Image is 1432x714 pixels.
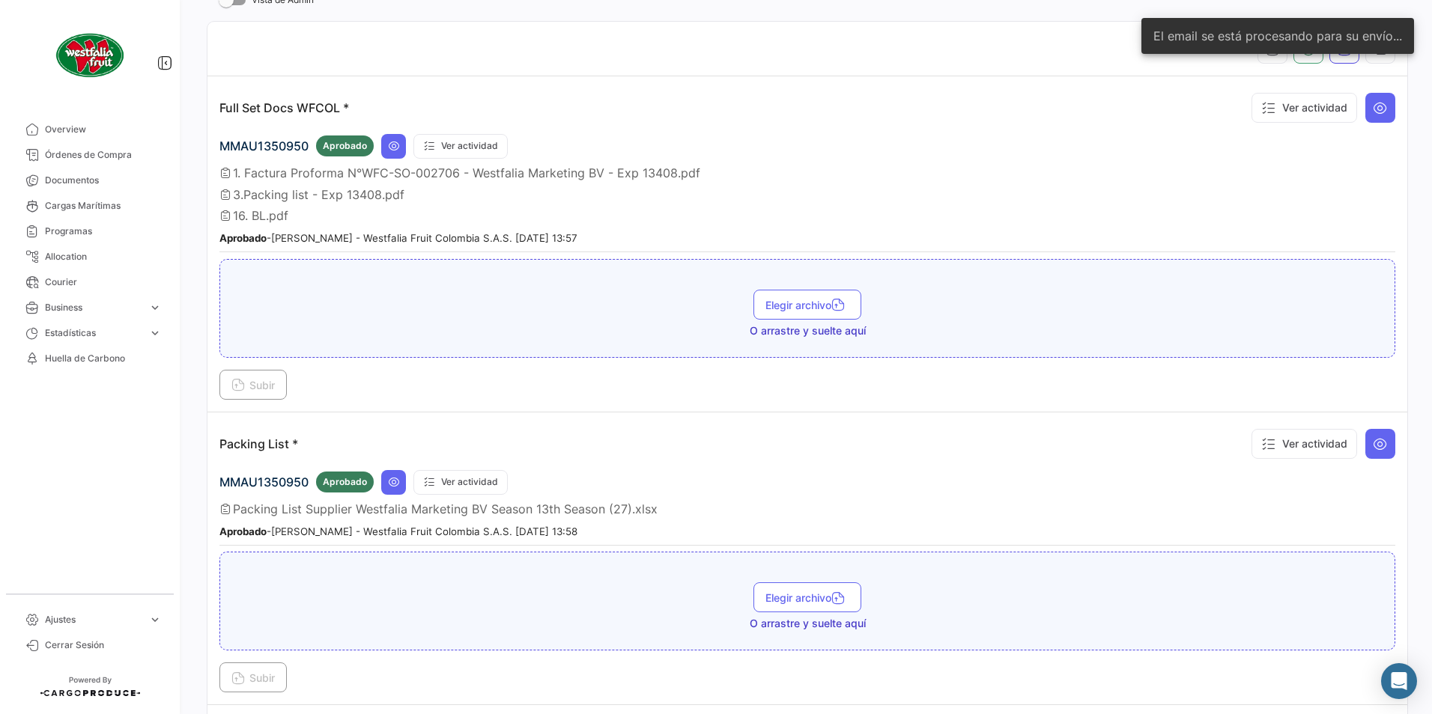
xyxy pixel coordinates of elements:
a: Órdenes de Compra [12,142,168,168]
a: Allocation [12,244,168,269]
button: Ver actividad [1252,93,1357,123]
span: 1. Factura Proforma N°WFC-SO-002706 - Westfalia Marketing BV - Exp 13408.pdf [233,165,700,180]
span: Allocation [45,250,162,263]
a: Overview [12,117,168,142]
span: Business [45,301,142,314]
span: Cerrar Sesión [45,638,162,652]
span: El email se está procesando para su envío... [1153,28,1402,43]
span: 16. BL.pdf [233,208,288,223]
span: MMAU1350950 [219,475,309,489]
span: Programas [45,225,162,238]
a: Programas [12,219,168,244]
span: Subir [231,379,275,391]
a: Courier [12,269,168,295]
button: Subir [219,662,287,692]
b: Aprobado [219,232,267,244]
small: - [PERSON_NAME] - Westfalia Fruit Colombia S.A.S. [DATE] 13:57 [219,232,577,244]
span: expand_more [148,613,162,626]
span: Órdenes de Compra [45,148,162,162]
button: Ver actividad [413,134,508,159]
p: Packing List * [219,436,298,451]
a: Documentos [12,168,168,193]
button: Elegir archivo [753,290,861,320]
span: Aprobado [323,475,367,489]
p: Full Set Docs WFCOL * [219,100,349,115]
span: Elegir archivo [765,591,849,604]
span: Documentos [45,174,162,187]
button: Ver actividad [1252,429,1357,459]
span: expand_more [148,301,162,314]
span: Estadísticas [45,326,142,340]
span: Overview [45,123,162,136]
span: Subir [231,671,275,684]
span: 3.Packing list - Exp 13408.pdf [233,187,404,202]
b: Aprobado [219,525,267,537]
span: Packing List Supplier Westfalia Marketing BV Season 13th Season (27).xlsx [233,501,658,516]
span: Cargas Marítimas [45,199,162,213]
span: Elegir archivo [765,299,849,311]
span: Ajustes [45,613,142,626]
span: MMAU1350950 [219,138,309,153]
span: Huella de Carbono [45,352,162,365]
span: Aprobado [323,139,367,153]
img: client-50.png [52,18,127,93]
div: Abrir Intercom Messenger [1381,663,1417,699]
button: Ver actividad [413,470,508,495]
a: Huella de Carbono [12,346,168,371]
button: Subir [219,370,287,400]
span: O arrastre y suelte aquí [750,616,866,631]
span: Courier [45,275,162,289]
span: O arrastre y suelte aquí [750,323,866,338]
small: - [PERSON_NAME] - Westfalia Fruit Colombia S.A.S. [DATE] 13:58 [219,525,577,537]
button: Elegir archivo [753,582,861,612]
span: expand_more [148,326,162,340]
a: Cargas Marítimas [12,193,168,219]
